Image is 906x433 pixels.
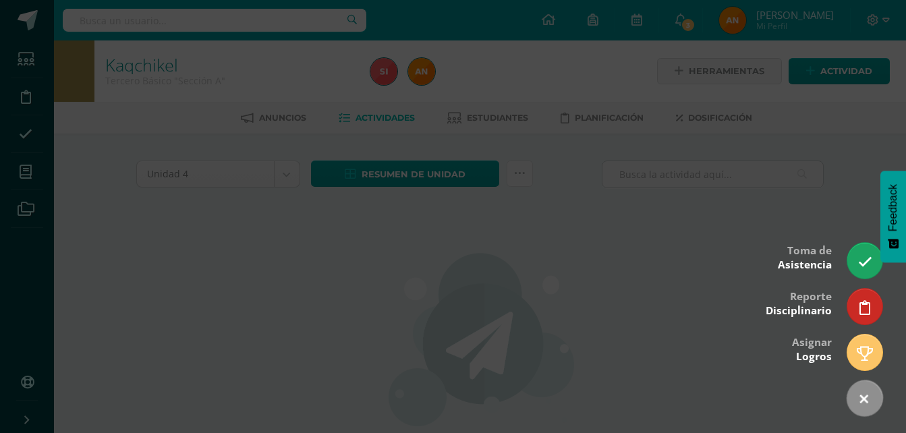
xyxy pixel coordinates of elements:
[778,235,832,279] div: Toma de
[766,281,832,324] div: Reporte
[766,304,832,318] span: Disciplinario
[880,171,906,262] button: Feedback - Mostrar encuesta
[778,258,832,272] span: Asistencia
[796,349,832,364] span: Logros
[792,326,832,370] div: Asignar
[887,184,899,231] span: Feedback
